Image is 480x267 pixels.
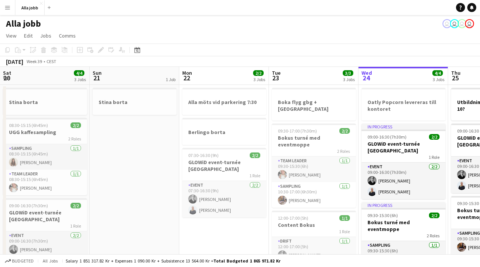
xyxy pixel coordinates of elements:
[182,69,192,76] span: Mon
[166,77,175,82] div: 1 Job
[250,152,260,158] span: 2/2
[93,69,102,76] span: Sun
[253,77,265,82] div: 3 Jobs
[15,0,45,15] button: Alla jobb
[56,31,79,41] a: Comms
[253,70,264,76] span: 2/2
[3,118,87,195] app-job-card: 08:30-15:15 (6h45m)2/2UGG kaffesampling2 RolesSampling1/108:30-15:15 (6h45m)[PERSON_NAME]Team Lea...
[3,99,87,106] h3: Stina borta
[182,181,266,217] app-card-role: Event2/207:30-16:30 (9h)[PERSON_NAME][PERSON_NAME]
[3,31,19,41] a: View
[271,74,280,82] span: 23
[272,99,356,112] h3: Boka flyg gbg + [GEOGRAPHIC_DATA]
[25,59,43,64] span: Week 39
[24,32,33,39] span: Edit
[181,74,192,82] span: 22
[6,58,23,65] div: [DATE]
[450,19,459,28] app-user-avatar: Hedda Lagerbielke
[93,88,177,115] app-job-card: Stina borta
[361,163,445,199] app-card-role: Event2/209:00-16:30 (7h30m)[PERSON_NAME][PERSON_NAME]
[457,19,466,28] app-user-avatar: Emil Hasselberg
[3,69,11,76] span: Sat
[272,69,280,76] span: Tue
[272,182,356,208] app-card-role: Sampling1/110:30-17:00 (6h30m)[PERSON_NAME]
[361,202,445,208] div: In progress
[9,122,48,128] span: 08:30-15:15 (6h45m)
[278,215,308,221] span: 12:00-17:00 (5h)
[272,124,356,208] div: 09:30-17:00 (7h30m)2/2Bokus turné med eventmoppe2 RolesTeam Leader1/109:30-15:30 (6h)[PERSON_NAME...
[442,19,451,28] app-user-avatar: Hedda Lagerbielke
[367,213,398,218] span: 09:30-15:30 (6h)
[3,88,87,115] app-job-card: Stina borta
[272,237,356,262] app-card-role: Drift1/112:00-17:00 (5h)[PERSON_NAME]
[427,233,439,238] span: 2 Roles
[182,148,266,217] app-job-card: 07:30-16:30 (9h)2/2GLOWiD event-turnée [GEOGRAPHIC_DATA]1 RoleEvent2/207:30-16:30 (9h)[PERSON_NAM...
[361,241,445,267] app-card-role: Sampling1/109:30-15:30 (6h)[PERSON_NAME]
[46,59,56,64] div: CEST
[37,31,54,41] a: Jobs
[182,99,266,106] h3: Alla möts vid parkering 7:30
[182,88,266,115] app-job-card: Alla möts vid parkering 7:30
[272,134,356,148] h3: Bokus turné med eventmoppe
[272,222,356,228] h3: Content Bokus
[4,257,35,265] button: Budgeted
[3,170,87,195] app-card-role: Team Leader1/108:30-15:15 (6h45m)[PERSON_NAME]
[272,88,356,121] app-job-card: Boka flyg gbg + [GEOGRAPHIC_DATA]
[361,140,445,154] h3: GLOWiD event-turnée [GEOGRAPHIC_DATA]
[59,32,76,39] span: Comms
[68,136,81,142] span: 2 Roles
[361,69,372,76] span: Wed
[93,99,177,106] h3: Stina borta
[41,258,59,264] span: All jobs
[3,209,87,223] h3: GLOWiD event-turnée [GEOGRAPHIC_DATA]
[361,124,445,199] app-job-card: In progress09:00-16:30 (7h30m)2/2GLOWiD event-turnée [GEOGRAPHIC_DATA]1 RoleEvent2/209:00-16:30 (...
[278,128,317,134] span: 09:30-17:00 (7h30m)
[213,258,280,264] span: Total Budgeted 1 865 971.82 kr
[70,122,81,128] span: 2/2
[74,70,84,76] span: 4/4
[343,70,353,76] span: 3/3
[361,124,445,130] div: In progress
[429,154,439,160] span: 1 Role
[450,74,460,82] span: 25
[70,203,81,208] span: 2/2
[432,70,443,76] span: 4/4
[429,213,439,218] span: 2/2
[337,148,350,154] span: 2 Roles
[272,211,356,262] app-job-card: 12:00-17:00 (5h)1/1Content Bokus1 RoleDrift1/112:00-17:00 (5h)[PERSON_NAME]
[339,215,350,221] span: 1/1
[361,88,445,121] app-job-card: Oatly Popcorn levereras till kontoret
[91,74,102,82] span: 21
[361,219,445,232] h3: Bokus turné med eventmoppe
[249,173,260,178] span: 1 Role
[188,152,219,158] span: 07:30-16:30 (9h)
[433,77,444,82] div: 3 Jobs
[9,203,48,208] span: 09:00-16:30 (7h30m)
[3,129,87,136] h3: UGG kaffesampling
[182,159,266,172] h3: GLOWiD event-turnée [GEOGRAPHIC_DATA]
[40,32,51,39] span: Jobs
[465,19,474,28] app-user-avatar: Stina Dahl
[74,77,86,82] div: 3 Jobs
[339,229,350,234] span: 1 Role
[343,77,355,82] div: 3 Jobs
[66,258,280,264] div: Salary 1 851 317.82 kr + Expenses 1 090.00 kr + Subsistence 13 564.00 kr =
[451,69,460,76] span: Thu
[429,134,439,140] span: 2/2
[182,118,266,145] app-job-card: Berlingo borta
[360,74,372,82] span: 24
[272,157,356,182] app-card-role: Team Leader1/109:30-15:30 (6h)[PERSON_NAME]
[6,18,41,29] h1: Alla jobb
[3,144,87,170] app-card-role: Sampling1/108:30-15:15 (6h45m)[PERSON_NAME]
[367,134,406,140] span: 09:00-16:30 (7h30m)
